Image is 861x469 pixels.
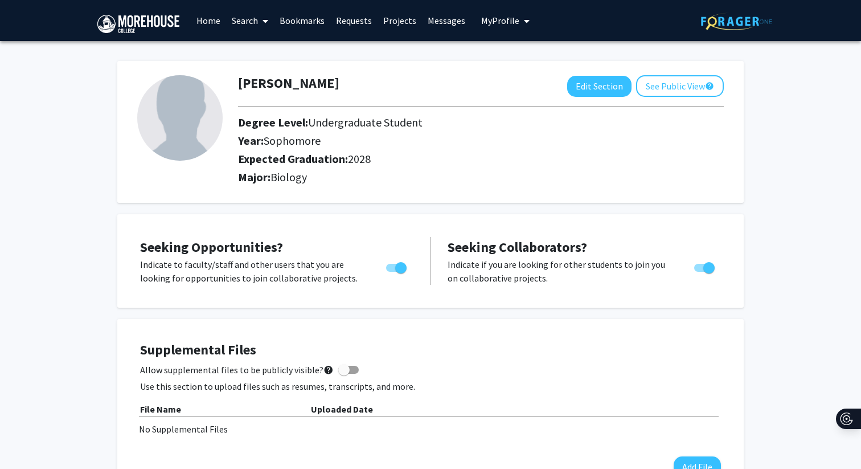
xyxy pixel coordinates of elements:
[238,170,724,184] h2: Major:
[140,342,721,358] h4: Supplemental Files
[270,170,307,184] span: Biology
[238,134,672,148] h2: Year:
[238,152,672,166] h2: Expected Graduation:
[238,75,339,92] h1: [PERSON_NAME]
[348,152,371,166] span: 2028
[330,1,378,40] a: Requests
[378,1,422,40] a: Projects
[690,258,721,275] div: Toggle
[382,258,413,275] div: Toggle
[308,115,423,129] span: Undergraduate Student
[191,1,226,40] a: Home
[238,116,672,129] h2: Degree Level:
[140,403,181,415] b: File Name
[567,76,632,97] button: Edit Section
[140,258,364,285] p: Indicate to faculty/staff and other users that you are looking for opportunities to join collabor...
[139,422,722,436] div: No Supplemental Files
[701,13,772,30] img: ForagerOne Logo
[422,1,471,40] a: Messages
[264,133,321,148] span: Sophomore
[481,15,519,26] span: My Profile
[9,418,48,460] iframe: Chat
[311,403,373,415] b: Uploaded Date
[140,380,721,393] p: Use this section to upload files such as resumes, transcripts, and more.
[226,1,274,40] a: Search
[140,238,283,256] span: Seeking Opportunities?
[137,75,223,161] img: Profile Picture
[323,363,334,377] mat-icon: help
[636,75,724,97] button: See Public View
[448,258,673,285] p: Indicate if you are looking for other students to join you on collaborative projects.
[274,1,330,40] a: Bookmarks
[448,238,587,256] span: Seeking Collaborators?
[97,15,179,33] img: Morehouse College Logo
[140,363,334,377] span: Allow supplemental files to be publicly visible?
[705,79,714,93] mat-icon: help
